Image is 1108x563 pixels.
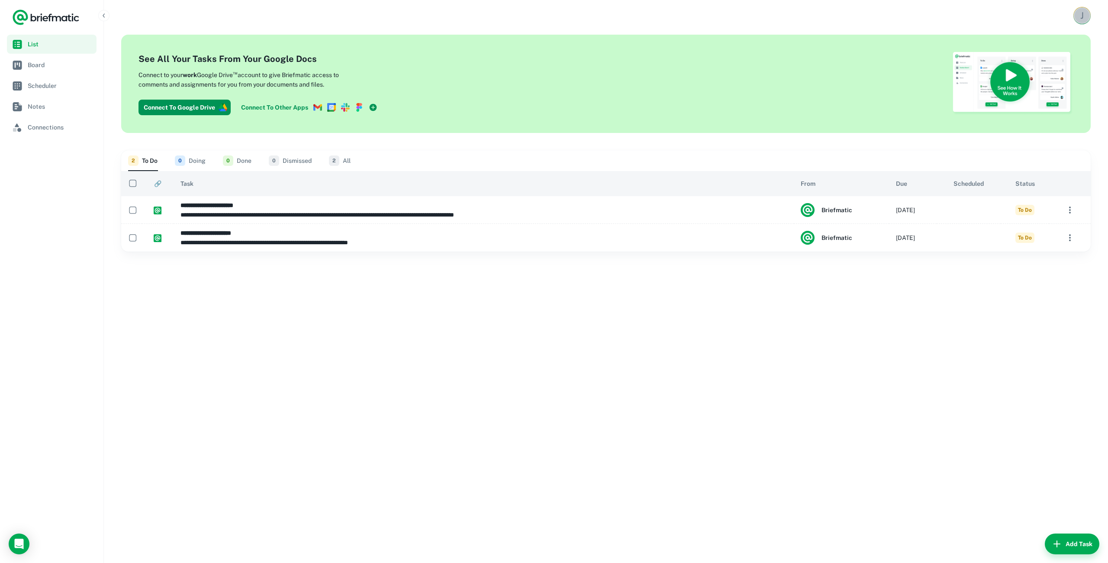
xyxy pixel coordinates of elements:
b: work [183,71,197,78]
span: 0 [175,155,185,166]
div: Briefmatic [801,203,882,217]
a: Logo [12,9,80,26]
sup: ™ [233,70,238,76]
span: 0 [269,155,279,166]
span: List [28,39,93,49]
button: Add Task [1045,534,1099,554]
span: Connections [28,123,93,132]
span: From [801,178,815,189]
span: Due [896,178,907,189]
div: Load Chat [9,534,29,554]
img: system.png [801,203,815,217]
span: Status [1015,178,1035,189]
a: Scheduler [7,76,97,95]
button: All [329,150,351,171]
button: Done [223,150,251,171]
img: system.png [801,231,815,245]
span: Task [180,178,193,189]
h4: See All Your Tasks From Your Google Docs [138,52,381,65]
span: 2 [329,155,339,166]
td: [DATE] [889,224,937,252]
button: Connect To Google Drive [138,100,231,115]
a: Connections [7,118,97,137]
button: Doing [175,150,206,171]
img: https://app.briefmatic.com/assets/integrations/system.png [154,207,161,214]
div: Briefmatic [801,231,882,245]
span: Scheduled [953,178,984,189]
h6: Briefmatic [821,233,852,243]
span: Board [28,60,93,70]
a: Board [7,55,97,74]
span: 0 [223,155,233,166]
p: Connect to your Google Drive account to give Briefmatic access to comments and assignments for yo... [138,69,368,89]
a: Notes [7,97,97,116]
button: Account button [1073,7,1091,25]
div: J [1075,8,1089,23]
span: To Do [1015,233,1034,243]
a: Connect To Other Apps [238,100,381,115]
a: List [7,35,97,54]
span: To Do [1015,205,1034,215]
button: To Do [128,150,158,171]
h6: Briefmatic [821,205,852,215]
img: https://app.briefmatic.com/assets/integrations/system.png [154,234,161,242]
span: 2 [128,155,138,166]
span: 🔗 [154,178,161,189]
button: Dismissed [269,150,312,171]
td: [DATE] [889,196,937,224]
span: Notes [28,102,93,111]
span: Scheduler [28,81,93,91]
img: See How Briefmatic Works [952,52,1073,116]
